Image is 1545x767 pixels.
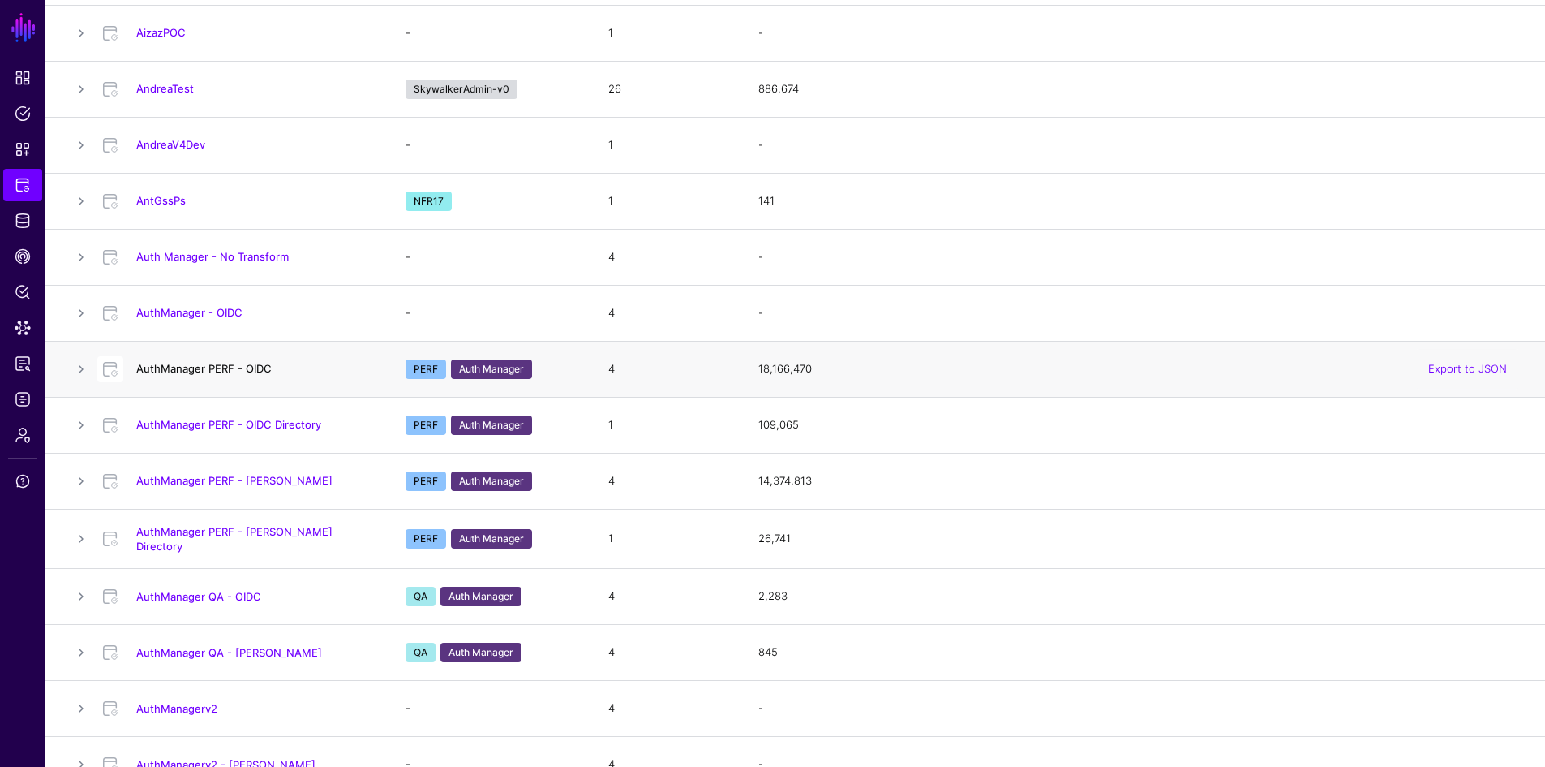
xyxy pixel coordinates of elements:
span: Auth Manager [451,360,532,379]
td: 4 [592,453,742,509]
a: Policies [3,97,42,130]
span: CAEP Hub [15,248,31,265]
div: 109,065 [758,417,1519,433]
a: Data Lens [3,312,42,344]
td: 1 [592,5,742,61]
td: 4 [592,341,742,397]
span: SkywalkerAdmin-v0 [406,80,517,99]
span: PERF [406,472,446,491]
td: 4 [592,285,742,341]
div: 18,166,470 [758,361,1519,377]
span: Policy Lens [15,284,31,300]
span: Data Lens [15,320,31,336]
span: PERF [406,360,446,379]
span: QA [406,643,436,662]
span: Auth Manager [440,643,521,662]
td: 1 [592,173,742,229]
td: 4 [592,624,742,680]
a: AuthManager PERF - [PERSON_NAME] [136,474,333,487]
td: 1 [592,509,742,568]
div: 886,674 [758,81,1519,97]
span: Identity Data Fabric [15,213,31,229]
a: Identity Data Fabric [3,205,42,237]
a: AizazPOC [136,26,186,39]
td: 4 [592,229,742,285]
td: - [389,117,592,173]
a: AuthManager - OIDC [136,306,242,319]
span: Admin [15,427,31,443]
div: 2,283 [758,588,1519,605]
div: 141 [758,193,1519,209]
a: Policy Lens [3,276,42,308]
a: AndreaV4Dev [136,138,205,151]
span: PERF [406,416,446,435]
a: SGNL [10,10,37,45]
span: Snippets [15,141,31,157]
td: - [389,285,592,341]
div: - [758,249,1519,265]
a: AuthManager PERF - OIDC Directory [136,418,321,431]
a: Snippets [3,133,42,166]
a: Reports [3,347,42,380]
a: AuthManager PERF - OIDC [136,362,272,375]
a: Logs [3,383,42,416]
span: QA [406,587,436,606]
span: Auth Manager [451,472,532,491]
a: AuthManager QA - OIDC [136,590,261,603]
span: Protected Systems [15,177,31,193]
span: NFR17 [406,192,452,211]
div: - [758,25,1519,41]
td: 4 [592,680,742,736]
div: 26,741 [758,531,1519,547]
a: AndreaTest [136,82,194,95]
span: Support [15,473,31,489]
a: AuthManager PERF - [PERSON_NAME] Directory [136,525,333,553]
span: Logs [15,391,31,407]
span: Auth Manager [451,416,532,435]
td: 4 [592,568,742,624]
td: - [389,680,592,736]
a: Admin [3,419,42,451]
a: Dashboard [3,62,42,94]
div: - [758,700,1519,717]
span: Policies [15,106,31,122]
a: AntGssPs [136,194,186,207]
a: AuthManager QA - [PERSON_NAME] [136,646,322,659]
a: CAEP Hub [3,240,42,273]
div: - [758,305,1519,321]
span: Reports [15,355,31,372]
a: Auth Manager - No Transform [136,250,289,263]
div: - [758,137,1519,153]
span: Dashboard [15,70,31,86]
td: - [389,229,592,285]
a: AuthManagerv2 [136,702,217,715]
a: Export to JSON [1428,362,1507,375]
td: 26 [592,61,742,117]
div: 845 [758,644,1519,661]
span: PERF [406,529,446,549]
td: 1 [592,397,742,453]
td: 1 [592,117,742,173]
td: - [389,5,592,61]
span: Auth Manager [451,529,532,549]
div: 14,374,813 [758,473,1519,489]
a: Protected Systems [3,169,42,201]
span: Auth Manager [440,587,521,606]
